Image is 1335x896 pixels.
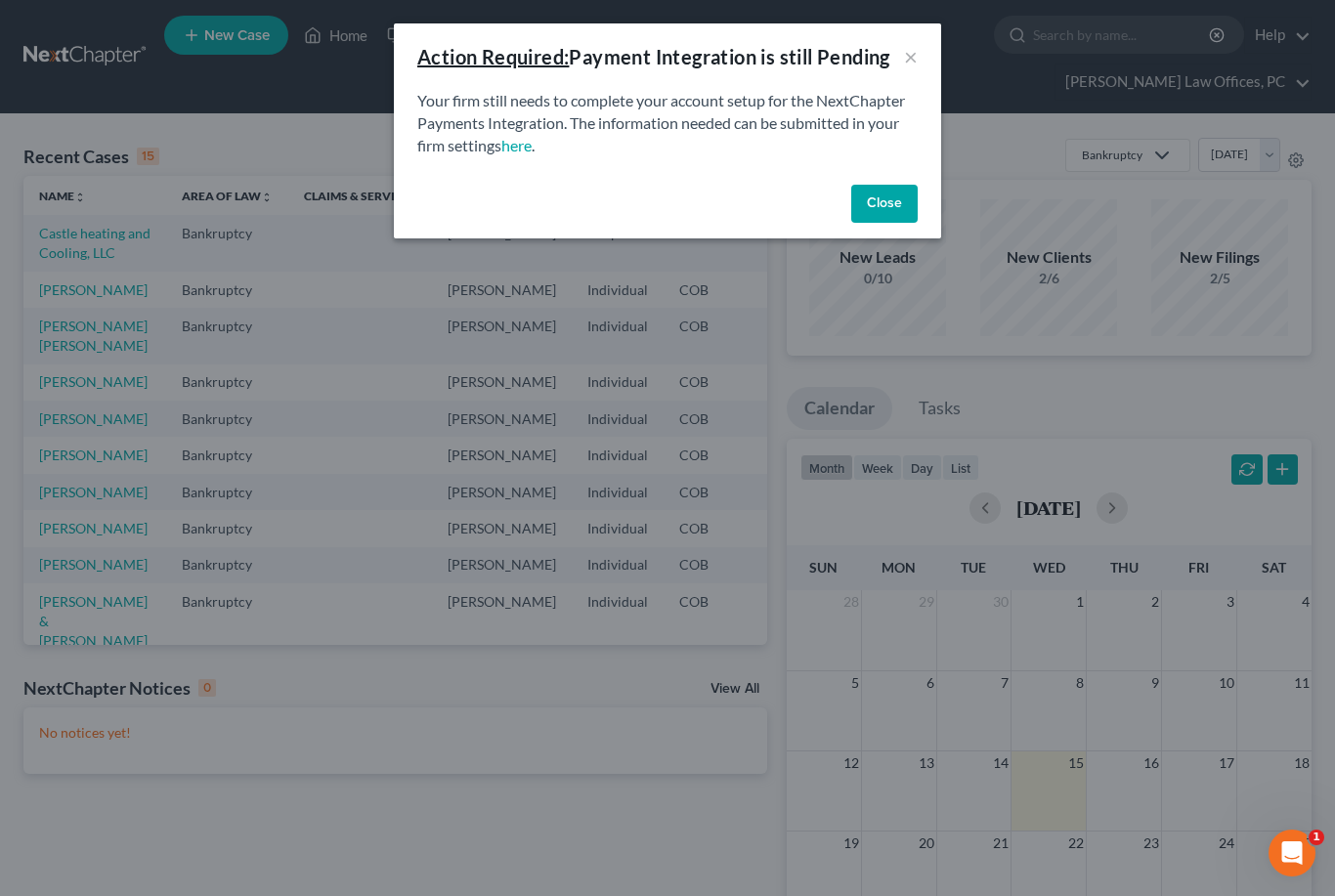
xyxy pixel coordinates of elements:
button: Close [851,185,918,224]
p: Your firm still needs to complete your account setup for the NextChapter Payments Integration. Th... [417,90,918,157]
iframe: Intercom live chat [1269,830,1315,876]
span: 1 [1309,830,1324,845]
u: Action Required: [417,45,569,68]
div: Payment Integration is still Pending [417,43,890,70]
button: × [904,45,918,68]
a: here [501,136,532,154]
